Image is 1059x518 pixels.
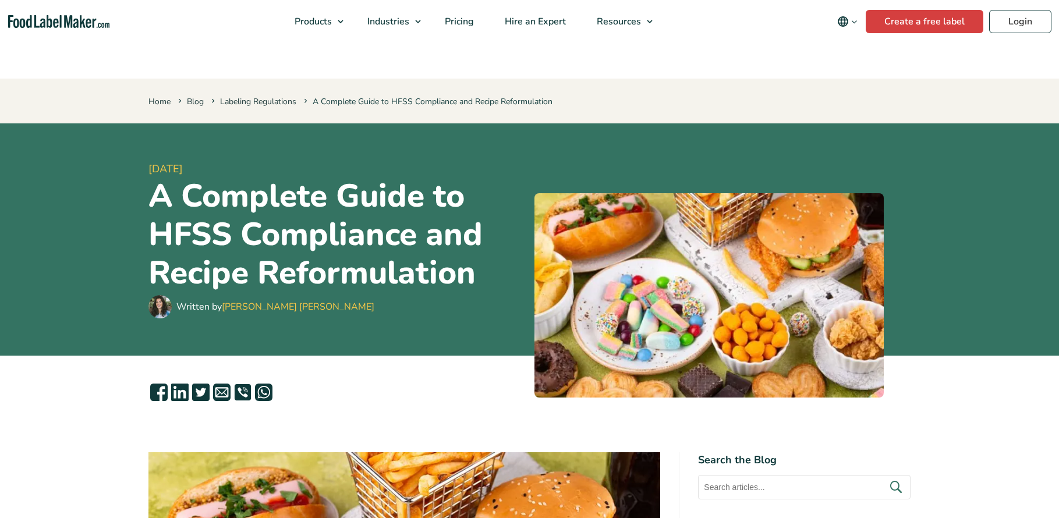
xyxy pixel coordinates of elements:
[866,10,983,33] a: Create a free label
[8,15,110,29] a: Food Label Maker homepage
[148,161,525,177] span: [DATE]
[989,10,1051,33] a: Login
[176,300,374,314] div: Written by
[441,15,475,28] span: Pricing
[829,10,866,33] button: Change language
[291,15,333,28] span: Products
[148,295,172,318] img: Maria Abi Hanna - Food Label Maker
[501,15,567,28] span: Hire an Expert
[698,475,911,499] input: Search articles...
[593,15,642,28] span: Resources
[698,452,911,468] h4: Search the Blog
[187,96,204,107] a: Blog
[148,96,171,107] a: Home
[222,300,374,313] a: [PERSON_NAME] [PERSON_NAME]
[220,96,296,107] a: Labeling Regulations
[364,15,410,28] span: Industries
[148,177,525,292] h1: A Complete Guide to HFSS Compliance and Recipe Reformulation
[302,96,552,107] span: A Complete Guide to HFSS Compliance and Recipe Reformulation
